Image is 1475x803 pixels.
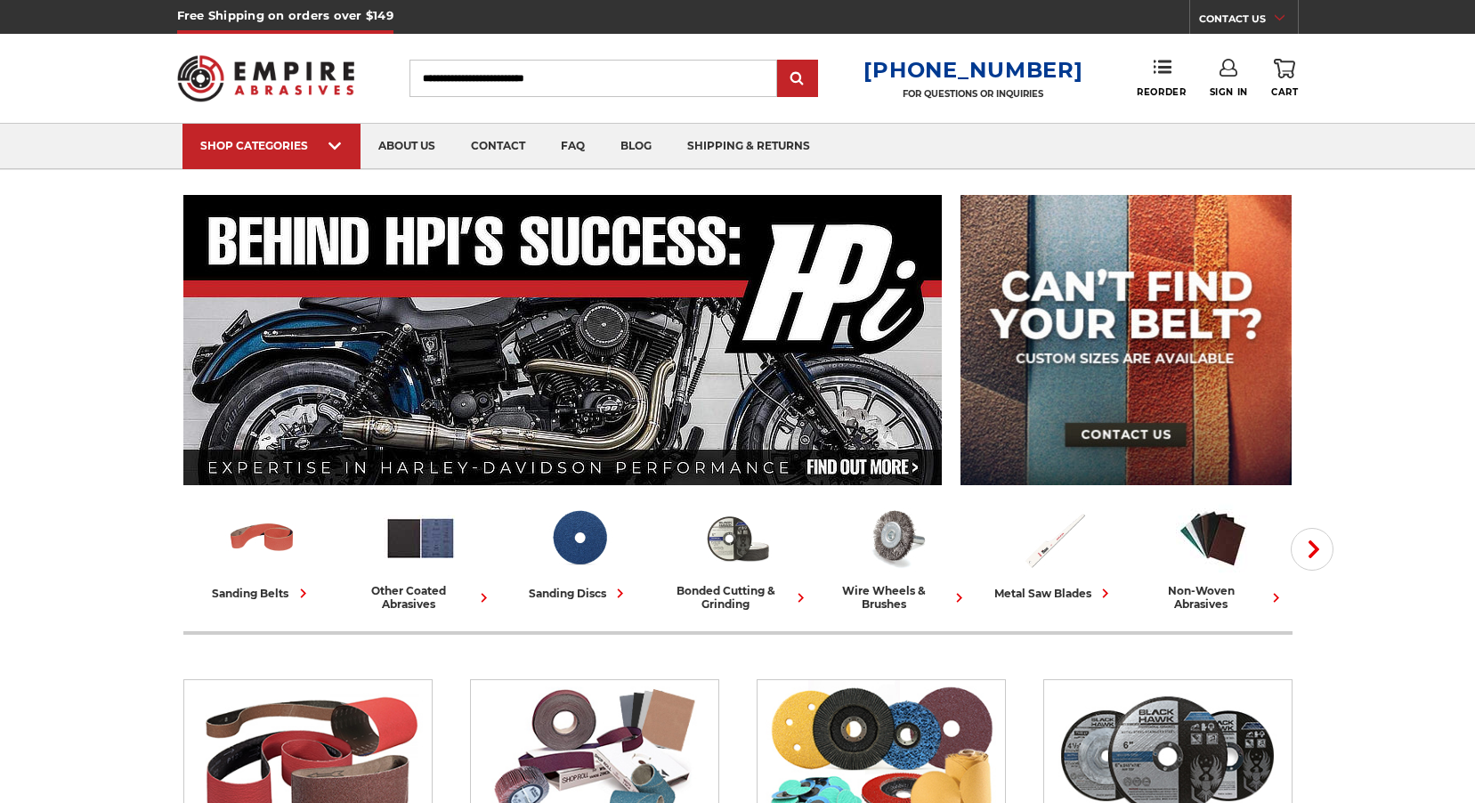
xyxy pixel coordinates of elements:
div: other coated abrasives [349,584,493,611]
a: sanding discs [507,501,652,603]
div: sanding discs [529,584,629,603]
a: shipping & returns [669,124,828,169]
a: about us [361,124,453,169]
img: Other Coated Abrasives [384,501,458,575]
img: Bonded Cutting & Grinding [701,501,774,575]
span: Sign In [1210,86,1248,98]
div: bonded cutting & grinding [666,584,810,611]
div: sanding belts [213,584,312,603]
a: CONTACT US [1199,9,1298,34]
a: sanding belts [190,501,335,603]
a: Cart [1271,59,1298,98]
a: non-woven abrasives [1141,501,1285,611]
img: Banner for an interview featuring Horsepower Inc who makes Harley performance upgrades featured o... [183,195,943,485]
div: non-woven abrasives [1141,584,1285,611]
img: Metal Saw Blades [1017,501,1091,575]
span: Cart [1271,86,1298,98]
a: faq [543,124,603,169]
div: metal saw blades [994,584,1114,603]
a: wire wheels & brushes [824,501,968,611]
span: Reorder [1137,86,1186,98]
img: Non-woven Abrasives [1176,501,1250,575]
p: FOR QUESTIONS OR INQUIRIES [863,88,1082,100]
a: blog [603,124,669,169]
a: Reorder [1137,59,1186,97]
a: contact [453,124,543,169]
img: Sanding Discs [542,501,616,575]
input: Submit [780,61,815,97]
button: Next [1291,528,1333,571]
img: Wire Wheels & Brushes [859,501,933,575]
a: [PHONE_NUMBER] [863,57,1082,83]
div: SHOP CATEGORIES [200,139,343,152]
img: Sanding Belts [225,501,299,575]
img: Empire Abrasives [177,44,355,113]
img: promo banner for custom belts. [960,195,1292,485]
div: wire wheels & brushes [824,584,968,611]
a: other coated abrasives [349,501,493,611]
a: metal saw blades [983,501,1127,603]
a: bonded cutting & grinding [666,501,810,611]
